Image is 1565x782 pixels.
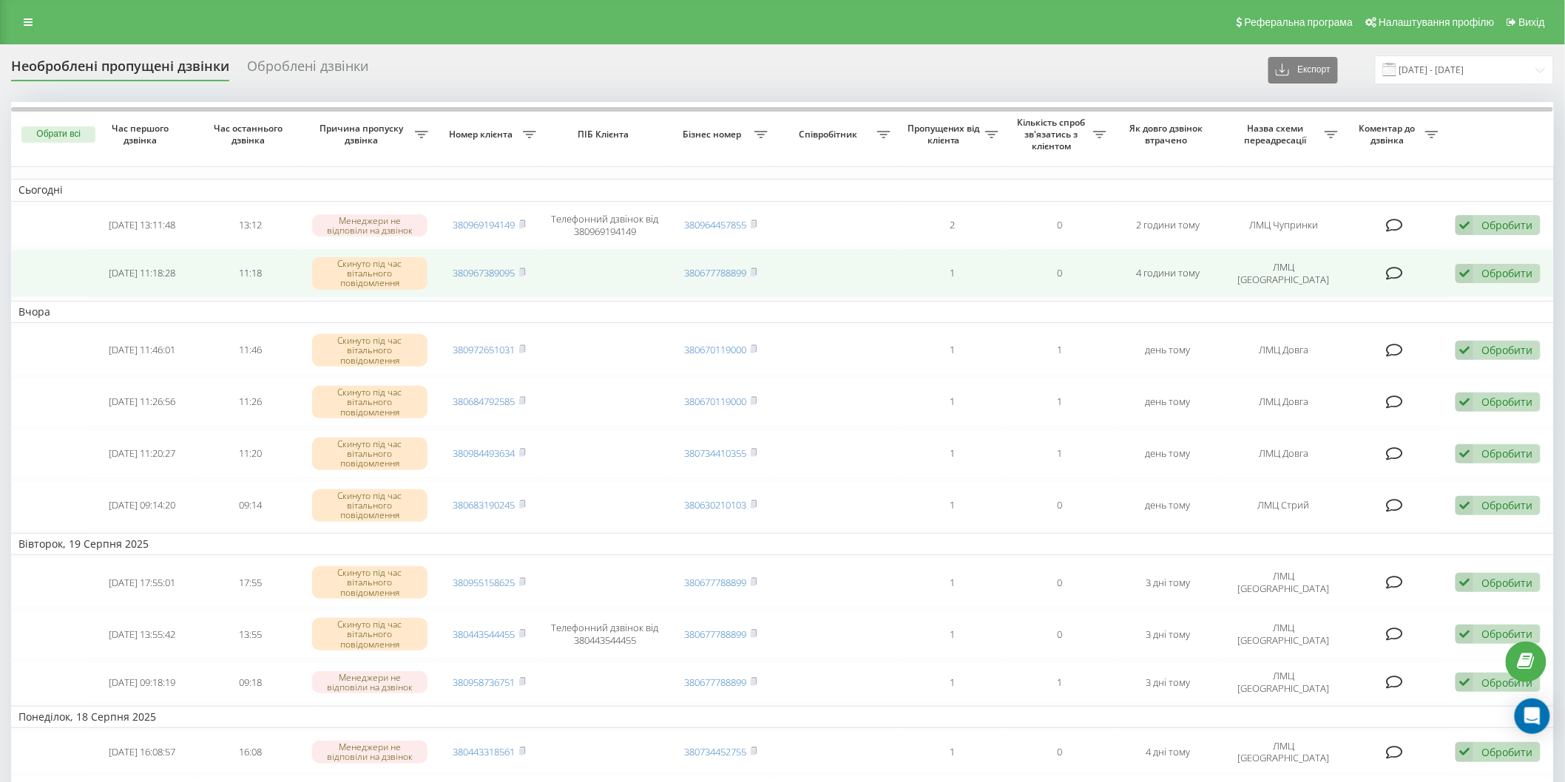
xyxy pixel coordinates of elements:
td: 0 [1006,481,1114,530]
a: 380683190245 [453,498,516,511]
td: 11:18 [196,249,304,298]
a: 380677788899 [685,676,747,689]
td: 09:14 [196,481,304,530]
td: 1 [898,610,1006,659]
td: 0 [1006,558,1114,607]
td: 4 години тому [1114,249,1222,298]
a: 380670119000 [685,395,747,408]
div: Обробити [1481,676,1532,690]
button: Експорт [1268,57,1338,84]
td: 1 [898,731,1006,772]
td: [DATE] 16:08:57 [88,731,196,772]
a: 380972651031 [453,343,516,356]
div: Обробити [1481,343,1532,357]
span: Як довго дзвінок втрачено [1126,123,1210,146]
a: 380677788899 [685,576,747,589]
td: 11:46 [196,326,304,375]
td: 1 [1006,662,1114,703]
td: ЛМЦ Довга [1222,326,1345,375]
td: [DATE] 17:55:01 [88,558,196,607]
td: Вчора [11,301,1554,323]
td: 16:08 [196,731,304,772]
a: 380969194149 [453,218,516,231]
td: 1 [1006,326,1114,375]
span: Пропущених від клієнта [905,123,985,146]
span: Реферальна програма [1245,16,1353,28]
div: Скинуто під час вітального повідомлення [312,334,428,367]
td: [DATE] 09:14:20 [88,481,196,530]
td: 11:20 [196,429,304,478]
td: 3 дні тому [1114,662,1222,703]
td: день тому [1114,481,1222,530]
div: Менеджери не відповіли на дзвінок [312,671,428,693]
td: день тому [1114,429,1222,478]
td: ЛМЦ [GEOGRAPHIC_DATA] [1222,610,1345,659]
td: [DATE] 13:55:42 [88,610,196,659]
td: день тому [1114,326,1222,375]
td: 1 [898,558,1006,607]
div: Скинуто під час вітального повідомлення [312,257,428,290]
td: 13:12 [196,205,304,246]
a: 380967389095 [453,266,516,279]
div: Open Intercom Messenger [1515,698,1550,734]
td: 2 [898,205,1006,246]
td: 1 [1006,429,1114,478]
td: 0 [1006,610,1114,659]
td: [DATE] 09:18:19 [88,662,196,703]
div: Обробити [1481,395,1532,409]
td: 3 дні тому [1114,610,1222,659]
td: 13:55 [196,610,304,659]
td: ЛМЦ Чупринки [1222,205,1345,246]
div: Оброблені дзвінки [247,58,368,81]
td: [DATE] 11:20:27 [88,429,196,478]
td: 1 [898,249,1006,298]
td: 4 дні тому [1114,731,1222,772]
span: Бізнес номер [675,129,754,140]
div: Скинуто під час вітального повідомлення [312,489,428,522]
span: Коментар до дзвінка [1353,123,1425,146]
a: 380677788899 [685,628,747,641]
a: 380964457855 [685,218,747,231]
td: 3 дні тому [1114,558,1222,607]
td: 0 [1006,731,1114,772]
a: 380734410355 [685,446,747,460]
td: Сьогодні [11,179,1554,201]
span: Номер клієнта [443,129,523,140]
td: 1 [898,326,1006,375]
button: Обрати всі [21,126,95,143]
a: 380958736751 [453,676,516,689]
td: 1 [898,662,1006,703]
div: Необроблені пропущені дзвінки [11,58,229,81]
td: Вівторок, 19 Серпня 2025 [11,533,1554,555]
span: ПІБ Клієнта [556,129,654,140]
a: 380684792585 [453,395,516,408]
div: Обробити [1481,218,1532,232]
span: Час останнього дзвінка [209,123,292,146]
div: Скинуто під час вітального повідомлення [312,386,428,418]
a: 380630210103 [685,498,747,511]
td: 0 [1006,249,1114,298]
span: Співробітник [782,129,878,140]
td: ЛМЦ [GEOGRAPHIC_DATA] [1222,249,1345,298]
a: 380984493634 [453,446,516,460]
td: 0 [1006,205,1114,246]
div: Скинуто під час вітального повідомлення [312,618,428,650]
td: [DATE] 11:26:56 [88,378,196,426]
a: 380443318561 [453,745,516,758]
td: 2 години тому [1114,205,1222,246]
div: Обробити [1481,446,1532,460]
div: Обробити [1481,627,1532,641]
a: 380955158625 [453,576,516,589]
td: ЛМЦ [GEOGRAPHIC_DATA] [1222,558,1345,607]
td: [DATE] 11:46:01 [88,326,196,375]
td: 1 [1006,378,1114,426]
span: Час першого дзвінка [101,123,184,146]
td: ЛМЦ Довга [1222,429,1345,478]
span: Назва схеми переадресації [1229,123,1325,146]
td: [DATE] 11:18:28 [88,249,196,298]
div: Менеджери не відповіли на дзвінок [312,741,428,763]
div: Обробити [1481,576,1532,590]
span: Кількість спроб зв'язатись з клієнтом [1013,117,1093,152]
td: ЛМЦ [GEOGRAPHIC_DATA] [1222,662,1345,703]
a: 380734452755 [685,745,747,758]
